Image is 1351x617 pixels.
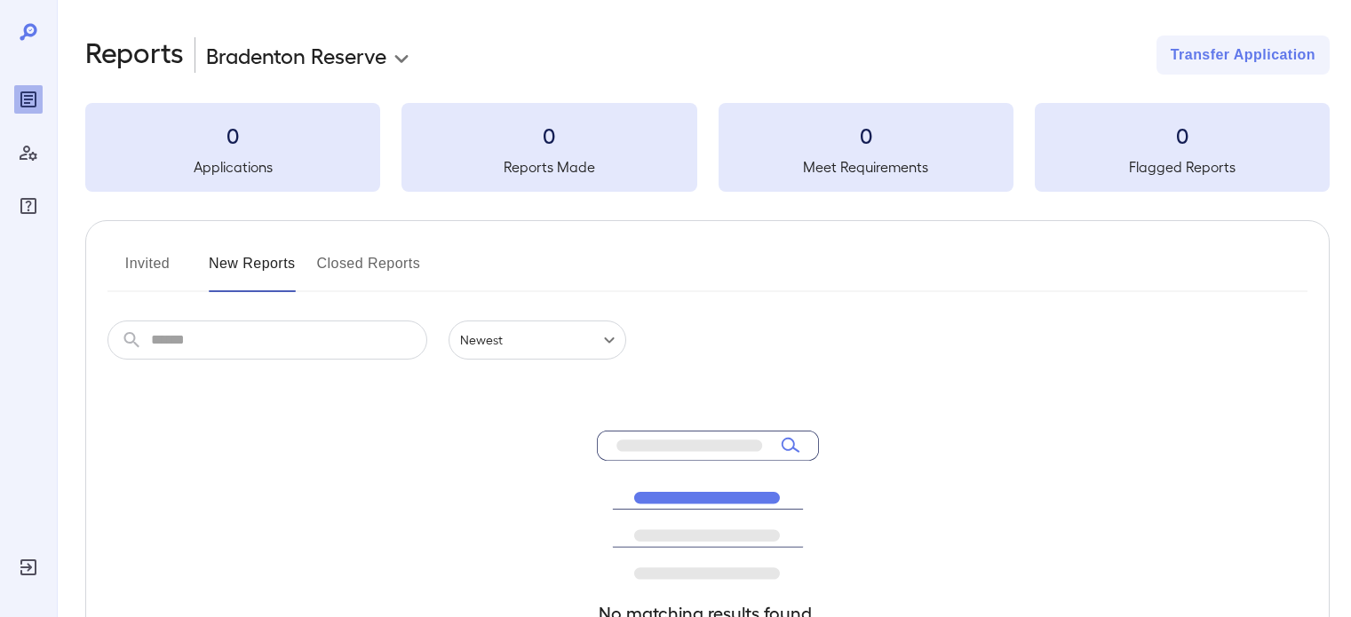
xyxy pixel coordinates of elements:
[317,249,421,292] button: Closed Reports
[14,192,43,220] div: FAQ
[14,138,43,167] div: Manage Users
[449,320,626,360] div: Newest
[1156,36,1330,75] button: Transfer Application
[14,85,43,114] div: Reports
[719,121,1013,149] h3: 0
[1035,156,1330,178] h5: Flagged Reports
[85,156,380,178] h5: Applications
[401,156,696,178] h5: Reports Made
[1035,121,1330,149] h3: 0
[401,121,696,149] h3: 0
[719,156,1013,178] h5: Meet Requirements
[206,41,386,69] p: Bradenton Reserve
[85,36,184,75] h2: Reports
[85,121,380,149] h3: 0
[14,553,43,581] div: Log Out
[85,103,1330,192] summary: 0Applications0Reports Made0Meet Requirements0Flagged Reports
[209,249,296,292] button: New Reports
[107,249,187,292] button: Invited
